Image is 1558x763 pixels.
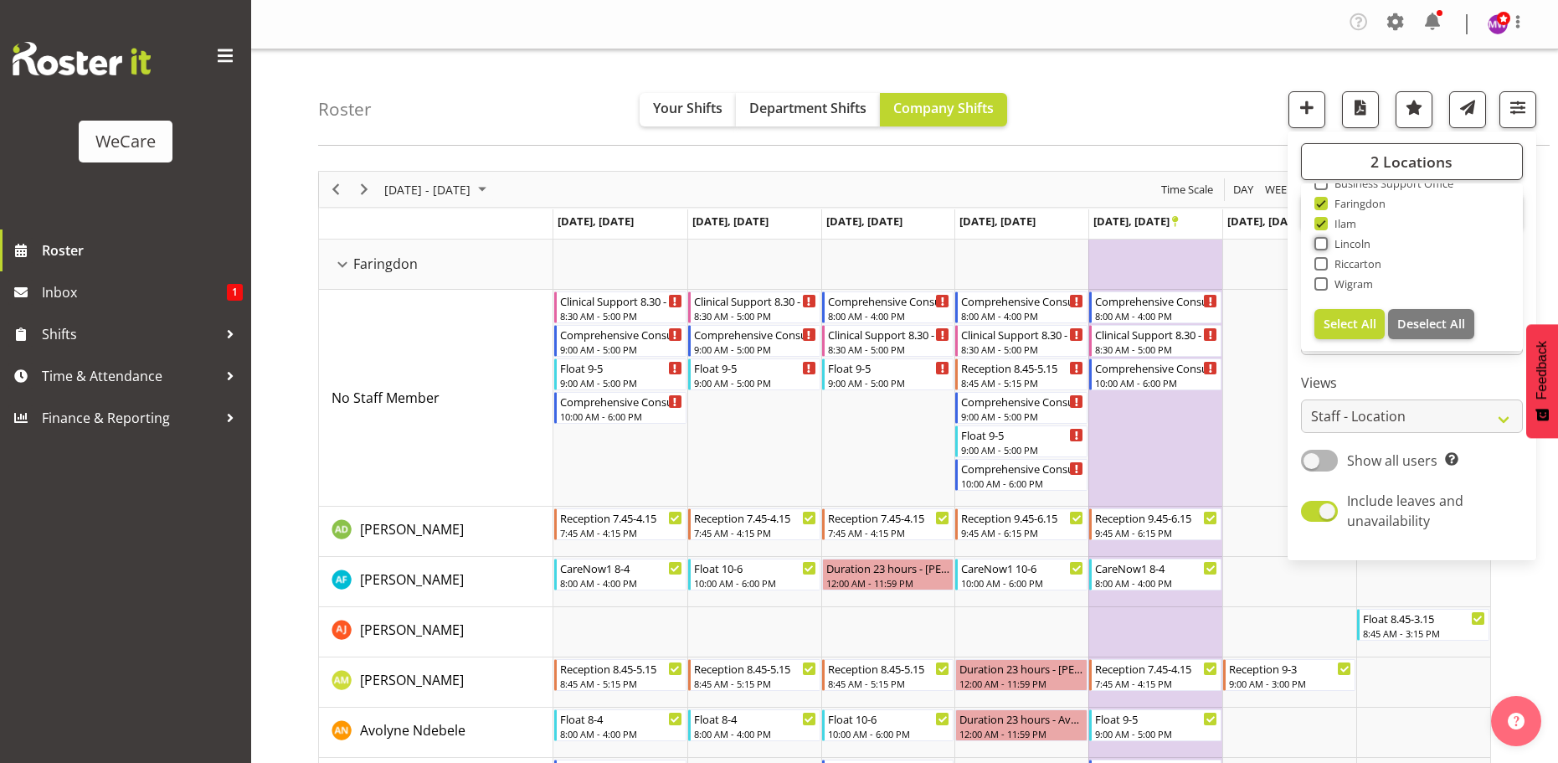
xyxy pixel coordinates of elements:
[694,509,816,526] div: Reception 7.45-4.15
[1229,660,1351,677] div: Reception 9-3
[1508,713,1525,729] img: help-xxl-2.png
[1229,677,1351,690] div: 9:00 AM - 3:00 PM
[828,727,950,740] div: 10:00 AM - 6:00 PM
[826,559,950,576] div: Duration 23 hours - [PERSON_NAME]
[1328,277,1374,291] span: Wigram
[383,179,472,200] span: [DATE] - [DATE]
[828,309,950,322] div: 8:00 AM - 4:00 PM
[554,291,686,323] div: No Staff Member"s event - Clinical Support 8.30 - 5 Begin From Monday, October 20, 2025 at 8:30:0...
[1488,14,1508,34] img: management-we-care10447.jpg
[353,179,376,200] button: Next
[560,376,682,389] div: 9:00 AM - 5:00 PM
[1314,309,1386,339] button: Select All
[694,727,816,740] div: 8:00 AM - 4:00 PM
[360,671,464,689] span: [PERSON_NAME]
[959,727,1083,740] div: 12:00 AM - 11:59 PM
[822,325,954,357] div: No Staff Member"s event - Clinical Support 8.30 - 5 Begin From Wednesday, October 22, 2025 at 8:3...
[319,507,553,557] td: Aleea Devenport resource
[688,325,820,357] div: No Staff Member"s event - Comprehensive Consult 9-5 Begin From Tuesday, October 21, 2025 at 9:00:...
[955,459,1088,491] div: No Staff Member"s event - Comprehensive Consult 10-6 Begin From Thursday, October 23, 2025 at 10:...
[554,709,686,741] div: Avolyne Ndebele"s event - Float 8-4 Begin From Monday, October 20, 2025 at 8:00:00 AM GMT+13:00 E...
[1288,91,1325,128] button: Add a new shift
[1363,610,1485,626] div: Float 8.45-3.15
[1396,91,1432,128] button: Highlight an important date within the roster.
[828,326,950,343] div: Clinical Support 8.30 - 5
[560,559,682,576] div: CareNow1 8-4
[961,426,1083,443] div: Float 9-5
[688,559,820,590] div: Alex Ferguson"s event - Float 10-6 Begin From Tuesday, October 21, 2025 at 10:00:00 AM GMT+13:00 ...
[893,99,994,117] span: Company Shifts
[1089,508,1221,540] div: Aleea Devenport"s event - Reception 9.45-6.15 Begin From Friday, October 24, 2025 at 9:45:00 AM G...
[360,721,465,740] span: Avolyne Ndebele
[961,376,1083,389] div: 8:45 AM - 5:15 PM
[1089,358,1221,390] div: No Staff Member"s event - Comprehensive Consult 10-6 Begin From Friday, October 24, 2025 at 10:00...
[560,309,682,322] div: 8:30 AM - 5:00 PM
[694,309,816,322] div: 8:30 AM - 5:00 PM
[560,660,682,677] div: Reception 8.45-5.15
[959,710,1083,727] div: Duration 23 hours - Avolyne Ndebele
[319,657,553,708] td: Antonia Mao resource
[360,620,464,640] a: [PERSON_NAME]
[560,509,682,526] div: Reception 7.45-4.15
[828,292,950,309] div: Comprehensive Consult 8-4
[828,710,950,727] div: Float 10-6
[560,343,682,356] div: 9:00 AM - 5:00 PM
[360,670,464,690] a: [PERSON_NAME]
[360,519,464,539] a: [PERSON_NAME]
[560,393,682,410] div: Comprehensive Consult 10-6
[822,508,954,540] div: Aleea Devenport"s event - Reception 7.45-4.15 Begin From Wednesday, October 22, 2025 at 7:45:00 A...
[1231,179,1257,200] button: Timeline Day
[1159,179,1216,200] button: Time Scale
[1449,91,1486,128] button: Send a list of all shifts for the selected filtered period to all rostered employees.
[1328,217,1357,230] span: Ilam
[560,576,682,590] div: 8:00 AM - 4:00 PM
[822,559,954,590] div: Alex Ferguson"s event - Duration 23 hours - Alex Ferguson Begin From Wednesday, October 22, 2025 ...
[1328,237,1371,250] span: Lincoln
[961,359,1083,376] div: Reception 8.45-5.15
[961,443,1083,456] div: 9:00 AM - 5:00 PM
[1095,509,1217,526] div: Reception 9.45-6.15
[325,179,347,200] button: Previous
[560,677,682,690] div: 8:45 AM - 5:15 PM
[1089,559,1221,590] div: Alex Ferguson"s event - CareNow1 8-4 Begin From Friday, October 24, 2025 at 8:00:00 AM GMT+13:00 ...
[694,343,816,356] div: 9:00 AM - 5:00 PM
[694,559,816,576] div: Float 10-6
[955,425,1088,457] div: No Staff Member"s event - Float 9-5 Begin From Thursday, October 23, 2025 at 9:00:00 AM GMT+13:00...
[1499,91,1536,128] button: Filter Shifts
[1095,376,1217,389] div: 10:00 AM - 6:00 PM
[828,343,950,356] div: 8:30 AM - 5:00 PM
[653,99,722,117] span: Your Shifts
[961,309,1083,322] div: 8:00 AM - 4:00 PM
[42,280,227,305] span: Inbox
[694,359,816,376] div: Float 9-5
[822,659,954,691] div: Antonia Mao"s event - Reception 8.45-5.15 Begin From Wednesday, October 22, 2025 at 8:45:00 AM GM...
[822,358,954,390] div: No Staff Member"s event - Float 9-5 Begin From Wednesday, October 22, 2025 at 9:00:00 AM GMT+13:0...
[560,727,682,740] div: 8:00 AM - 4:00 PM
[560,710,682,727] div: Float 8-4
[961,460,1083,477] div: Comprehensive Consult 10-6
[694,677,816,690] div: 8:45 AM - 5:15 PM
[828,526,950,539] div: 7:45 AM - 4:15 PM
[961,477,1083,490] div: 10:00 AM - 6:00 PM
[688,659,820,691] div: Antonia Mao"s event - Reception 8.45-5.15 Begin From Tuesday, October 21, 2025 at 8:45:00 AM GMT+...
[1231,179,1255,200] span: Day
[955,291,1088,323] div: No Staff Member"s event - Comprehensive Consult 8-4 Begin From Thursday, October 23, 2025 at 8:00...
[1095,526,1217,539] div: 9:45 AM - 6:15 PM
[961,393,1083,410] div: Comprehensive Consult 9-5
[1095,326,1217,343] div: Clinical Support 8.30 - 5
[360,570,464,590] a: [PERSON_NAME]
[955,559,1088,590] div: Alex Ferguson"s event - CareNow1 10-6 Begin From Thursday, October 23, 2025 at 10:00:00 AM GMT+13...
[1223,659,1355,691] div: Antonia Mao"s event - Reception 9-3 Begin From Saturday, October 25, 2025 at 9:00:00 AM GMT+13:00...
[319,290,553,507] td: No Staff Member resource
[828,677,950,690] div: 8:45 AM - 5:15 PM
[1328,197,1386,210] span: Faringdon
[1095,343,1217,356] div: 8:30 AM - 5:00 PM
[554,325,686,357] div: No Staff Member"s event - Comprehensive Consult 9-5 Begin From Monday, October 20, 2025 at 9:00:0...
[1089,325,1221,357] div: No Staff Member"s event - Clinical Support 8.30 - 5 Begin From Friday, October 24, 2025 at 8:30:0...
[694,710,816,727] div: Float 8-4
[382,179,494,200] button: October 20 - 26, 2025
[955,709,1088,741] div: Avolyne Ndebele"s event - Duration 23 hours - Avolyne Ndebele Begin From Thursday, October 23, 20...
[955,659,1088,691] div: Antonia Mao"s event - Duration 23 hours - Antonia Mao Begin From Thursday, October 23, 2025 at 12...
[1095,559,1217,576] div: CareNow1 8-4
[560,359,682,376] div: Float 9-5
